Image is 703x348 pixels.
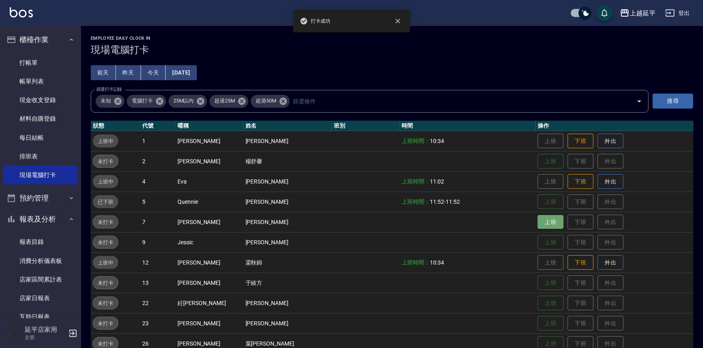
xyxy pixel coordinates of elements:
[538,235,564,250] button: 上班
[209,97,240,105] span: 超過25M
[596,5,613,21] button: save
[175,192,244,212] td: Quennie
[140,313,175,333] td: 23
[402,138,430,144] b: 上班時間：
[3,166,78,184] a: 現場電腦打卡
[538,296,564,311] button: 上班
[244,121,332,131] th: 姓名
[140,171,175,192] td: 4
[244,293,332,313] td: [PERSON_NAME]
[175,273,244,293] td: [PERSON_NAME]
[140,151,175,171] td: 2
[25,334,66,341] p: 主管
[538,275,564,290] button: 上班
[175,121,244,131] th: 暱稱
[209,95,248,108] div: 超過25M
[389,12,407,30] button: close
[169,97,199,105] span: 25M以內
[3,188,78,209] button: 預約管理
[91,65,116,80] button: 前天
[402,178,430,185] b: 上班時間：
[598,134,624,149] button: 外出
[568,255,594,270] button: 下班
[3,72,78,91] a: 帳單列表
[430,259,444,266] span: 10:34
[598,174,624,189] button: 外出
[175,131,244,151] td: [PERSON_NAME]
[3,307,78,326] a: 互助日報表
[127,97,158,105] span: 電腦打卡
[244,171,332,192] td: [PERSON_NAME]
[91,121,140,131] th: 狀態
[430,138,444,144] span: 10:34
[140,232,175,252] td: 9
[175,293,244,313] td: 紝[PERSON_NAME]
[91,44,693,56] h3: 現場電腦打卡
[630,8,656,18] div: 上越延平
[3,252,78,270] a: 消費分析儀表板
[536,121,693,131] th: 操作
[140,293,175,313] td: 22
[127,95,166,108] div: 電腦打卡
[400,121,536,131] th: 時間
[3,29,78,50] button: 櫃檯作業
[96,95,124,108] div: 未知
[3,270,78,289] a: 店家區間累計表
[244,232,332,252] td: [PERSON_NAME]
[141,65,166,80] button: 今天
[175,171,244,192] td: Eva
[175,151,244,171] td: [PERSON_NAME]
[93,198,118,206] span: 已下班
[93,319,118,328] span: 未打卡
[175,313,244,333] td: [PERSON_NAME]
[169,95,207,108] div: 25M以內
[116,65,141,80] button: 昨天
[400,192,536,212] td: -
[244,212,332,232] td: [PERSON_NAME]
[568,174,594,189] button: 下班
[93,137,118,145] span: 上班中
[244,192,332,212] td: [PERSON_NAME]
[3,147,78,166] a: 排班表
[93,258,118,267] span: 上班中
[538,154,564,169] button: 上班
[3,209,78,230] button: 報表及分析
[446,199,460,205] span: 11:52
[140,192,175,212] td: 5
[93,238,118,247] span: 未打卡
[598,255,624,270] button: 外出
[332,121,400,131] th: 班別
[10,7,33,17] img: Logo
[430,178,444,185] span: 11:02
[140,252,175,273] td: 12
[251,95,290,108] div: 超過50M
[93,339,118,348] span: 未打卡
[538,316,564,331] button: 上班
[25,326,66,334] h5: 延平店家用
[3,91,78,109] a: 現金收支登錄
[430,199,444,205] span: 11:52
[244,313,332,333] td: [PERSON_NAME]
[6,325,23,342] img: Person
[175,252,244,273] td: [PERSON_NAME]
[96,97,116,105] span: 未知
[402,199,430,205] b: 上班時間：
[617,5,659,21] button: 上越延平
[662,6,693,21] button: 登出
[93,177,118,186] span: 上班中
[244,252,332,273] td: 梁秋錦
[175,212,244,232] td: [PERSON_NAME]
[633,95,646,108] button: Open
[3,289,78,307] a: 店家日報表
[175,232,244,252] td: Jessic
[3,233,78,251] a: 報表目錄
[140,212,175,232] td: 7
[538,194,564,209] button: 上班
[653,94,693,109] button: 搜尋
[140,273,175,293] td: 13
[291,94,622,108] input: 篩選條件
[3,128,78,147] a: 每日結帳
[300,17,331,25] span: 打卡成功
[93,218,118,226] span: 未打卡
[244,273,332,293] td: 于綾方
